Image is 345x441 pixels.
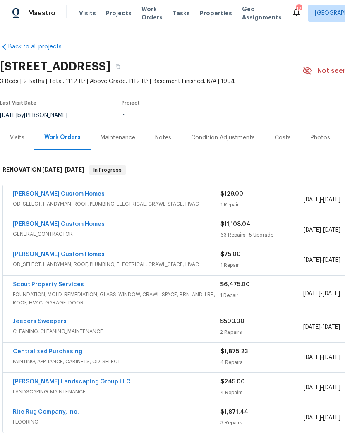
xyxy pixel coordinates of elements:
[13,290,220,307] span: FOUNDATION, MOLD_REMEDIATION, GLASS_WINDOW, CRAWL_SPACE, BRN_AND_LRR, ROOF, HVAC, GARAGE_DOOR
[323,385,340,391] span: [DATE]
[13,191,105,197] a: [PERSON_NAME] Custom Homes
[323,197,340,203] span: [DATE]
[141,5,163,22] span: Work Orders
[172,10,190,16] span: Tasks
[28,9,55,17] span: Maestro
[122,101,140,105] span: Project
[220,419,304,427] div: 3 Repairs
[220,328,303,336] div: 2 Repairs
[303,323,340,331] span: -
[304,414,340,422] span: -
[13,260,220,268] span: OD_SELECT, HANDYMAN, ROOF, PLUMBING, ELECTRICAL, CRAWL_SPACE, HVAC
[13,349,82,355] a: Centralized Purchasing
[13,327,220,336] span: CLEANING, CLEANING_MAINTENANCE
[323,355,340,360] span: [DATE]
[296,5,302,13] div: 12
[13,252,105,257] a: [PERSON_NAME] Custom Homes
[220,231,304,239] div: 63 Repairs | 5 Upgrade
[10,134,24,142] div: Visits
[304,256,340,264] span: -
[304,353,340,362] span: -
[303,290,340,298] span: -
[13,409,79,415] a: Rite Rug Company, Inc.
[323,257,340,263] span: [DATE]
[242,5,282,22] span: Geo Assignments
[220,252,241,257] span: $75.00
[191,134,255,142] div: Condition Adjustments
[90,166,125,174] span: In Progress
[13,379,131,385] a: [PERSON_NAME] Landscaping Group LLC
[304,257,321,263] span: [DATE]
[323,227,340,233] span: [DATE]
[13,230,220,238] span: GENERAL_CONTRACTOR
[155,134,171,142] div: Notes
[323,415,340,421] span: [DATE]
[2,165,84,175] h6: RENOVATION
[200,9,232,17] span: Properties
[13,418,220,426] span: FLOORING
[304,227,321,233] span: [DATE]
[110,59,125,74] button: Copy Address
[13,319,67,324] a: Jeepers Sweepers
[13,357,220,366] span: PAINTING, APPLIANCE, CABINETS, OD_SELECT
[220,379,245,385] span: $245.00
[275,134,291,142] div: Costs
[304,355,321,360] span: [DATE]
[303,291,321,297] span: [DATE]
[303,324,321,330] span: [DATE]
[220,349,248,355] span: $1,875.23
[304,383,340,392] span: -
[220,282,250,288] span: $6,475.00
[122,110,280,116] div: ...
[44,133,81,141] div: Work Orders
[220,291,303,300] div: 1 Repair
[220,409,248,415] span: $1,871.44
[13,221,105,227] a: [PERSON_NAME] Custom Homes
[42,167,84,173] span: -
[220,388,304,397] div: 4 Repairs
[220,358,304,367] div: 4 Repairs
[304,196,340,204] span: -
[323,324,340,330] span: [DATE]
[304,226,340,234] span: -
[304,385,321,391] span: [DATE]
[101,134,135,142] div: Maintenance
[220,261,304,269] div: 1 Repair
[79,9,96,17] span: Visits
[13,388,220,396] span: LANDSCAPING_MAINTENANCE
[220,201,304,209] div: 1 Repair
[106,9,132,17] span: Projects
[13,200,220,208] span: OD_SELECT, HANDYMAN, ROOF, PLUMBING, ELECTRICAL, CRAWL_SPACE, HVAC
[304,197,321,203] span: [DATE]
[13,282,84,288] a: Scout Property Services
[311,134,330,142] div: Photos
[65,167,84,173] span: [DATE]
[220,319,244,324] span: $500.00
[323,291,340,297] span: [DATE]
[220,191,243,197] span: $129.00
[42,167,62,173] span: [DATE]
[304,415,321,421] span: [DATE]
[220,221,250,227] span: $11,108.04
